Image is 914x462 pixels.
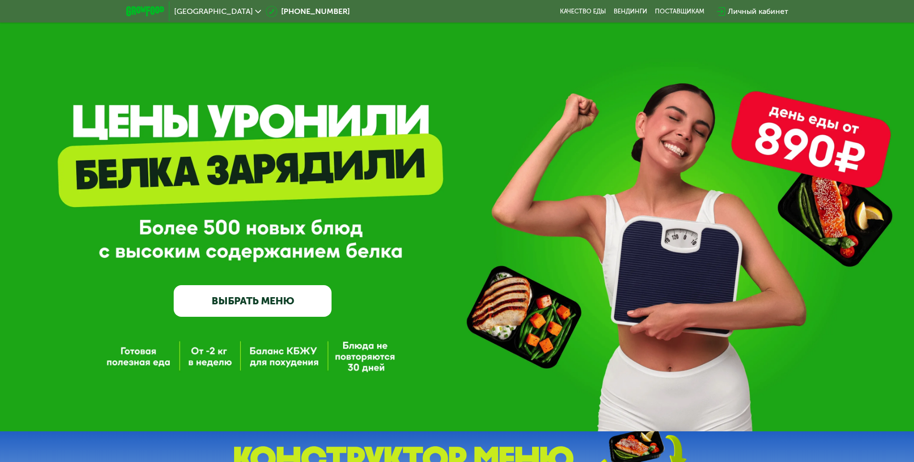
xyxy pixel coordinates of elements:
[614,8,647,15] a: Вендинги
[174,285,332,317] a: ВЫБРАТЬ МЕНЮ
[728,6,788,17] div: Личный кабинет
[560,8,606,15] a: Качество еды
[655,8,704,15] div: поставщикам
[174,8,253,15] span: [GEOGRAPHIC_DATA]
[266,6,350,17] a: [PHONE_NUMBER]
